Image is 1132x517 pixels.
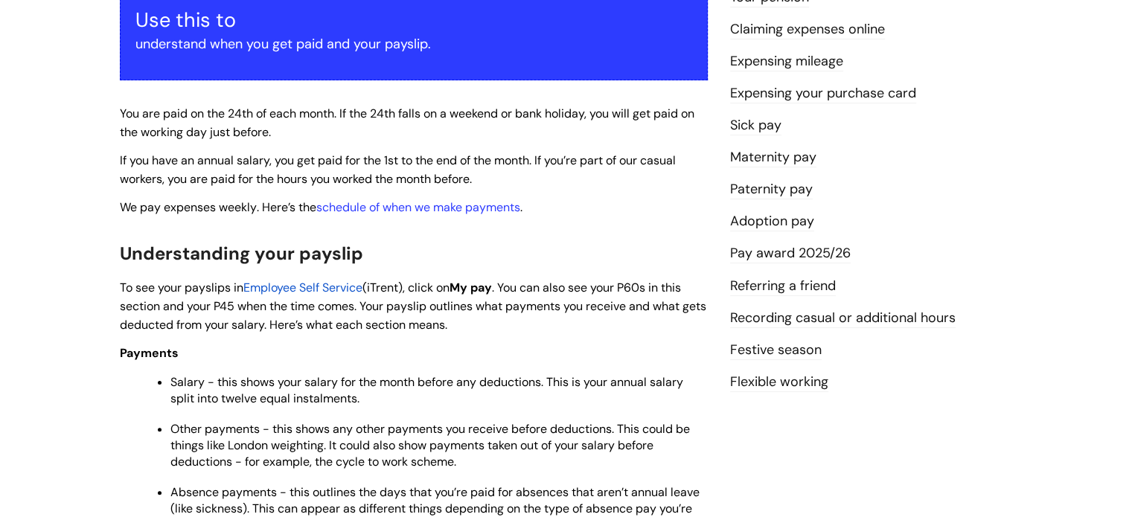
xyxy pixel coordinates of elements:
[120,199,257,215] span: We pay expenses weekly
[730,341,822,360] a: Festive season
[730,20,885,39] a: Claiming expenses online
[730,309,956,328] a: Recording casual or additional hours
[120,152,676,187] span: If you have an annual salary, you get paid for the 1st to the end of the month. If you’re part of...
[316,199,520,215] a: schedule of when we make payments
[120,199,522,215] span: . Here’s the .
[170,421,690,469] span: Other payments - this shows any other payments you receive before deductions. This could be thing...
[730,52,843,71] a: Expensing mileage
[730,148,816,167] a: Maternity pay
[730,116,781,135] a: Sick pay
[120,242,363,265] span: Understanding your payslip
[730,180,813,199] a: Paternity pay
[135,8,692,32] h3: Use this to
[730,373,828,392] a: Flexible working
[120,106,694,140] span: You are paid on the 24th of each month. If the 24th falls on a weekend or bank holiday, you will ...
[730,212,814,231] a: Adoption pay
[120,280,706,333] span: . You can also see your P60s in this section and your P45 when the time comes. Your payslip outli...
[135,32,692,56] p: understand when you get paid and your payslip.
[450,280,492,295] span: My pay
[120,280,243,295] span: To see your payslips in
[170,374,683,406] span: Salary - this shows your salary for the month before any deductions. This is your annual salary s...
[730,277,836,296] a: Referring a friend
[730,84,916,103] a: Expensing your purchase card
[120,345,179,361] span: Payments
[730,244,851,263] a: Pay award 2025/26
[362,280,450,295] span: (iTrent), click on
[243,280,362,295] a: Employee Self Service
